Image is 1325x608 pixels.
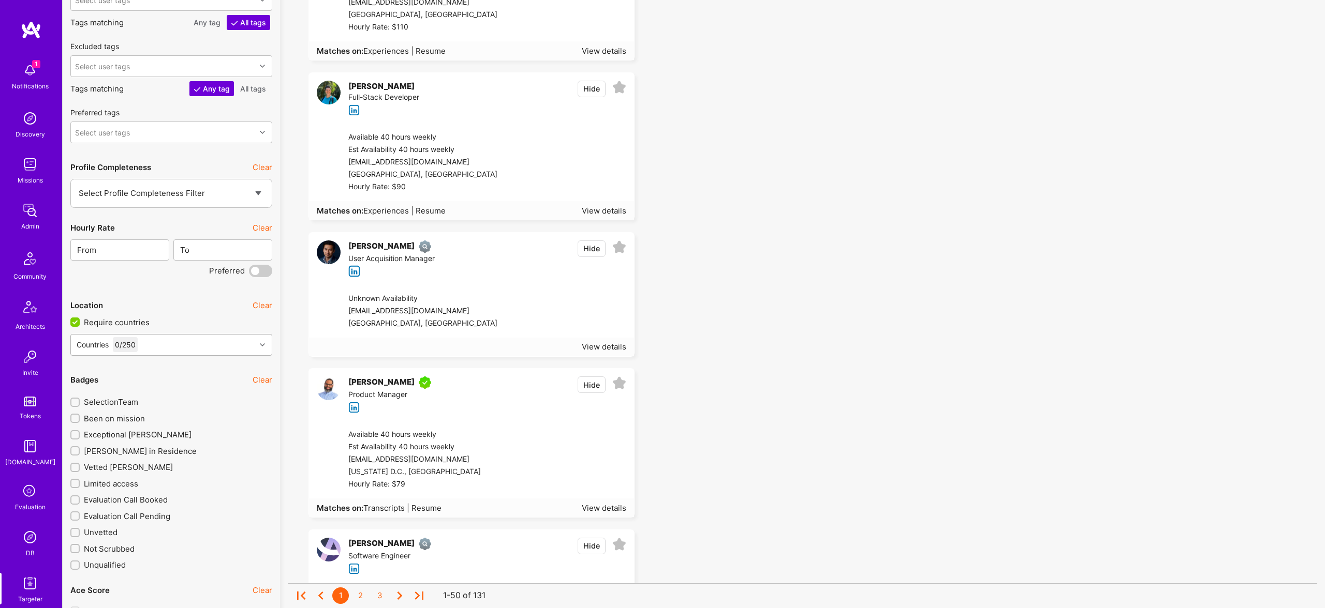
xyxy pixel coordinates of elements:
div: View details [582,341,626,352]
button: Any tag [189,81,234,96]
span: Evaluation Call Booked [84,494,168,505]
div: [GEOGRAPHIC_DATA], [GEOGRAPHIC_DATA] [348,169,497,181]
div: [PERSON_NAME] [348,376,415,389]
a: User Avatar [317,538,341,574]
span: From [77,245,96,255]
img: Skill Targeter [20,573,40,594]
span: Preferred [209,265,245,276]
div: [EMAIL_ADDRESS][DOMAIN_NAME] [348,453,487,466]
span: SelectionTeam [84,397,138,407]
button: Clear [253,222,272,233]
button: Hide [578,376,606,393]
img: tokens [24,397,36,406]
div: Discovery [16,129,45,140]
div: Hourly Rate [70,222,115,233]
i: icon linkedIn [348,104,360,116]
img: User Avatar [317,538,341,561]
div: Software Engineer [348,550,435,563]
span: Experiences | Resume [363,46,446,56]
button: Any tag [189,15,225,30]
img: User Avatar [317,240,341,264]
img: logo [21,21,41,39]
div: 2 [352,587,369,604]
i: icon CheckWhite [231,20,238,27]
p: Tags matching [70,81,272,96]
img: Not Scrubbed [419,538,431,550]
div: Hourly Rate: $110 [348,21,497,34]
div: [EMAIL_ADDRESS][DOMAIN_NAME] [348,156,497,169]
div: Available 40 hours weekly [348,429,487,441]
a: User Avatar [317,240,341,277]
div: [GEOGRAPHIC_DATA], [GEOGRAPHIC_DATA] [348,9,497,21]
span: Not Scrubbed [84,543,135,554]
div: [PERSON_NAME] [348,538,415,550]
div: Missions [18,175,43,186]
div: Invite [22,367,38,378]
div: Location [70,300,103,311]
span: [PERSON_NAME] in Residence [84,446,197,457]
img: discovery [20,108,40,129]
span: To [180,245,189,255]
button: All tags [236,81,270,96]
a: User Avatar [317,81,341,116]
i: icon EmptyStar [612,376,626,390]
p: Tags matching [70,15,272,30]
label: Preferred tags [70,108,120,117]
div: Hourly Rate: $90 [348,181,497,193]
div: View details [582,205,626,216]
img: Not Scrubbed [419,240,431,253]
div: 1 [332,587,349,604]
div: Est Availability 40 hours weekly [348,441,487,453]
span: Unqualified [84,559,126,570]
div: [DOMAIN_NAME] [5,457,55,467]
div: Ace Score [70,585,110,596]
strong: Matches on: [317,206,363,216]
div: [US_STATE] D.C., [GEOGRAPHIC_DATA] [348,466,487,478]
img: A.Teamer in Residence [419,376,431,389]
button: Hide [578,538,606,554]
img: Admin Search [20,527,40,548]
div: Architects [16,321,45,332]
div: Select user tags [75,127,130,138]
div: View details [582,503,626,513]
div: Unknown Availability [348,293,497,305]
div: 3 [372,587,388,604]
img: teamwork [20,154,40,175]
img: User Avatar [317,376,341,400]
div: Est Availability 40 hours weekly [348,144,497,156]
span: Transcripts | Resume [363,503,441,513]
label: Excluded tags [70,41,119,51]
span: Unvetted [84,527,117,538]
img: Architects [18,296,42,321]
span: Been on mission [84,413,145,424]
span: 1 [32,60,40,68]
span: Evaluation Call Pending [84,511,170,522]
i: icon EmptyStar [612,538,626,552]
span: Vetted [PERSON_NAME] [84,462,173,473]
i: icon CheckWhite [194,86,201,93]
button: Clear [253,374,272,385]
button: Hide [578,81,606,97]
img: Community [18,246,42,271]
span: Experiences | Resume [363,206,446,216]
div: 0 / 250 [113,337,138,352]
div: Badges [70,374,98,385]
button: Clear [253,162,272,173]
div: 1-50 of 131 [443,590,485,601]
img: guide book [20,436,40,457]
div: Countries [77,339,109,350]
div: Select user tags [75,60,130,71]
i: icon EmptyStar [612,81,626,95]
div: Hourly Rate: $79 [348,478,487,491]
i: icon EmptyStar [612,240,626,254]
button: All tags [227,15,270,30]
div: Evaluation [15,501,46,512]
i: icon SelectionTeam [20,482,40,501]
i: icon linkedIn [348,402,360,414]
div: [PERSON_NAME] [348,240,415,253]
a: User Avatar [317,376,341,413]
div: [EMAIL_ADDRESS][DOMAIN_NAME] [348,305,497,317]
strong: Matches on: [317,503,363,513]
div: Admin [21,221,39,232]
div: Available 40 hours weekly [348,131,497,144]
